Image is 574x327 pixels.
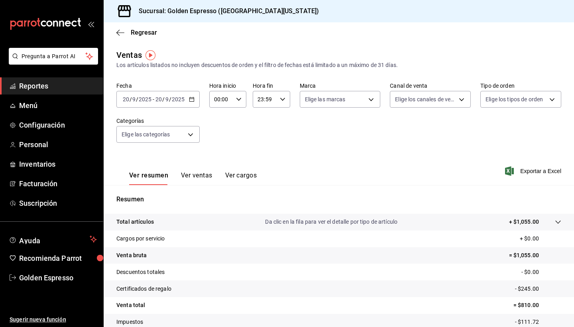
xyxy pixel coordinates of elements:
input: ---- [138,96,152,102]
input: -- [122,96,130,102]
label: Fecha [116,83,200,89]
div: Los artículos listados no incluyen descuentos de orden y el filtro de fechas está limitado a un m... [116,61,561,69]
button: Ver cargos [225,171,257,185]
p: Cargos por servicio [116,234,165,243]
button: Regresar [116,29,157,36]
p: - $0.00 [521,268,561,276]
p: Resumen [116,195,561,204]
span: / [136,96,138,102]
input: -- [132,96,136,102]
a: Pregunta a Parrot AI [6,58,98,66]
input: -- [165,96,169,102]
span: / [130,96,132,102]
p: Certificados de regalo [116,285,171,293]
label: Hora inicio [209,83,246,89]
label: Marca [300,83,381,89]
div: navigation tabs [129,171,257,185]
span: Configuración [19,120,97,130]
label: Hora fin [253,83,290,89]
label: Canal de venta [390,83,471,89]
span: Personal [19,139,97,150]
span: Elige los canales de venta [395,95,456,103]
span: - [153,96,154,102]
span: Ayuda [19,234,86,244]
p: + $0.00 [520,234,561,243]
p: Total artículos [116,218,154,226]
p: Da clic en la fila para ver el detalle por tipo de artículo [265,218,397,226]
p: = $1,055.00 [509,251,561,260]
span: Elige los tipos de orden [486,95,543,103]
span: Pregunta a Parrot AI [22,52,86,61]
button: Exportar a Excel [507,166,561,176]
img: Tooltip marker [145,50,155,60]
label: Categorías [116,118,200,124]
p: + $1,055.00 [509,218,539,226]
div: Ventas [116,49,142,61]
p: Descuentos totales [116,268,165,276]
span: Facturación [19,178,97,189]
button: Ver ventas [181,171,212,185]
span: Sugerir nueva función [10,315,97,324]
span: Recomienda Parrot [19,253,97,264]
span: Reportes [19,81,97,91]
button: Pregunta a Parrot AI [9,48,98,65]
input: ---- [171,96,185,102]
button: open_drawer_menu [88,21,94,27]
span: Elige las categorías [122,130,170,138]
p: Venta total [116,301,145,309]
h3: Sucursal: Golden Espresso ([GEOGRAPHIC_DATA][US_STATE]) [132,6,319,16]
p: - $111.72 [515,318,561,326]
p: Venta bruta [116,251,147,260]
p: - $245.00 [515,285,561,293]
span: Elige las marcas [305,95,346,103]
span: Golden Espresso [19,272,97,283]
p: Impuestos [116,318,143,326]
span: / [162,96,165,102]
span: / [169,96,171,102]
button: Ver resumen [129,171,168,185]
span: Regresar [131,29,157,36]
input: -- [155,96,162,102]
span: Inventarios [19,159,97,169]
span: Suscripción [19,198,97,209]
p: = $810.00 [513,301,561,309]
span: Menú [19,100,97,111]
label: Tipo de orden [480,83,561,89]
